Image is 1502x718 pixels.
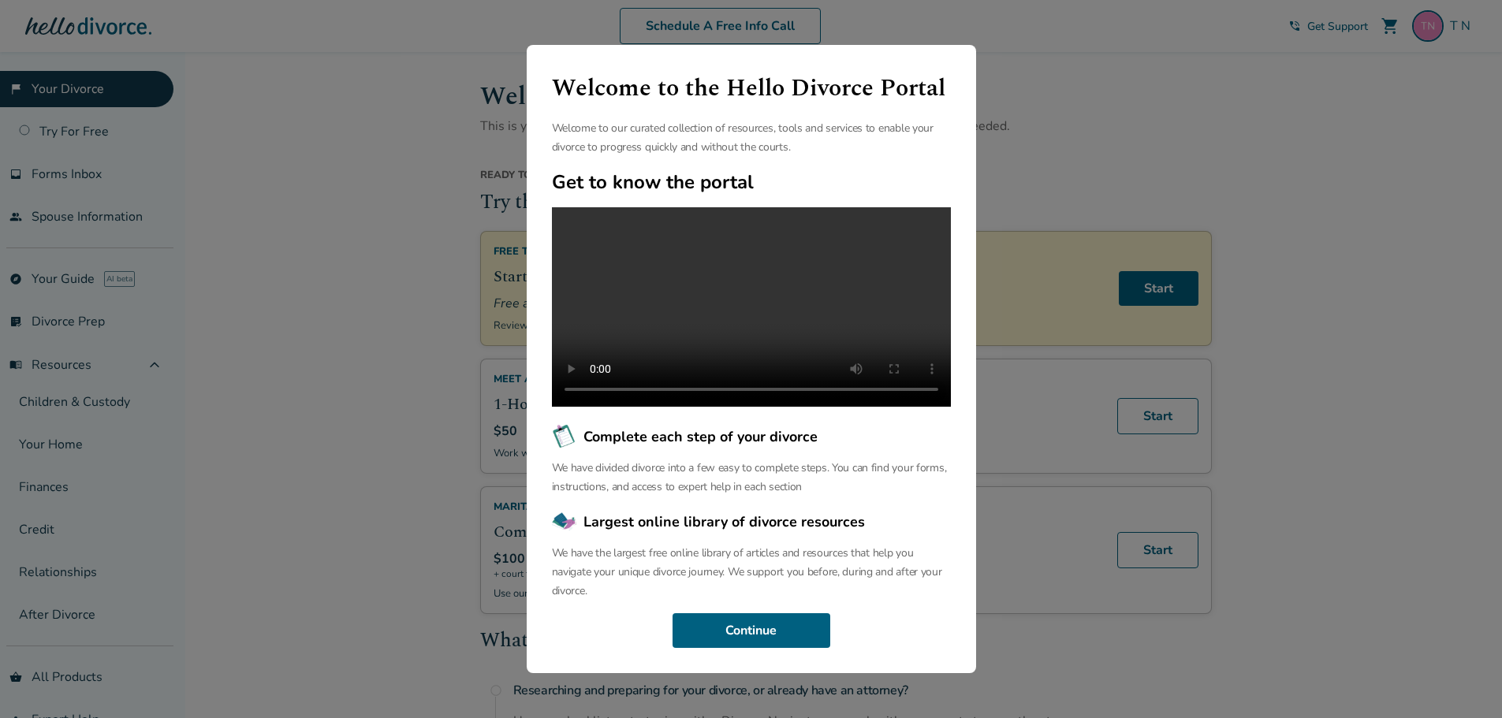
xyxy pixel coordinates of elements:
span: Complete each step of your divorce [583,426,818,447]
img: Complete each step of your divorce [552,424,577,449]
img: Largest online library of divorce resources [552,509,577,534]
p: We have the largest free online library of articles and resources that help you navigate your uni... [552,544,951,601]
p: We have divided divorce into a few easy to complete steps. You can find your forms, instructions,... [552,459,951,497]
p: Welcome to our curated collection of resources, tools and services to enable your divorce to prog... [552,119,951,157]
h2: Get to know the portal [552,169,951,195]
button: Continue [673,613,830,648]
iframe: Chat Widget [1423,642,1502,718]
h1: Welcome to the Hello Divorce Portal [552,70,951,106]
span: Largest online library of divorce resources [583,512,865,532]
